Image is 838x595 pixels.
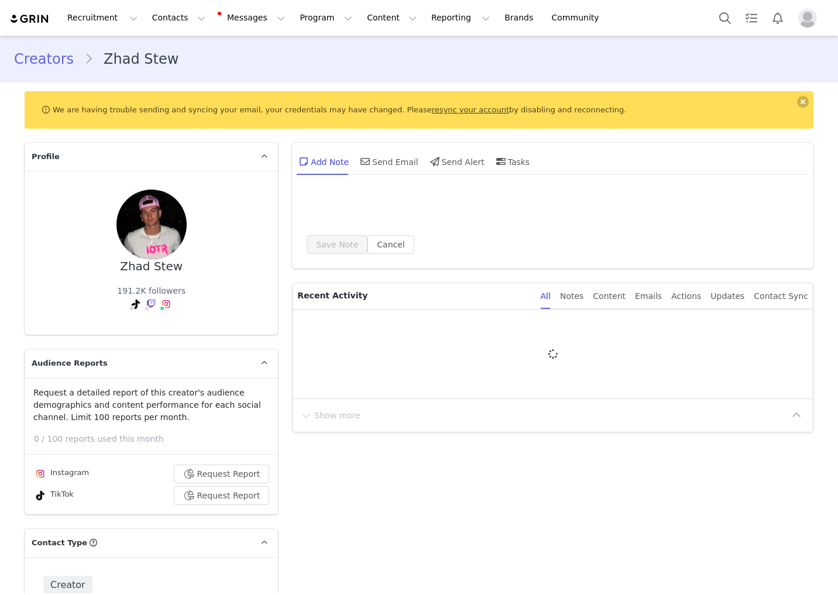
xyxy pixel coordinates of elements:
[33,467,89,481] div: Instagram
[428,147,485,176] div: Send Alert
[14,49,84,70] a: Creators
[358,147,418,176] div: Send Email
[117,285,186,297] div: 191.2K followers
[791,9,829,27] button: Profile
[33,489,74,503] div: TikTok
[162,300,171,309] img: instagram.svg
[174,465,270,483] button: Request Report
[545,5,612,31] a: Community
[25,91,813,129] div: We are having trouble sending and syncing your email, your credentials may have changed. Please b...
[671,283,701,309] div: Actions
[116,190,187,260] img: eaaf1b56-636a-4b06-ac0b-772ab766e023.jpg
[712,5,738,31] button: Search
[145,5,212,31] button: Contacts
[494,147,530,176] div: Tasks
[710,283,744,309] div: Updates
[36,469,45,479] img: instagram.svg
[754,283,808,309] div: Contact Sync
[60,5,145,31] button: Recruitment
[307,235,368,254] button: Save Note
[360,5,424,31] button: Content
[120,260,183,273] div: Zhad Stew
[9,13,50,25] img: grin logo
[33,387,269,424] p: Request a detailed report of this creator's audience demographics and content performance for eac...
[593,283,626,309] div: Content
[213,5,292,31] button: Messages
[32,357,108,369] span: Audience Reports
[541,283,551,309] div: All
[497,5,544,31] a: Brands
[798,9,817,27] img: placeholder-profile.jpg
[765,5,791,31] button: Notifications
[635,283,662,309] div: Emails
[32,151,60,163] span: Profile
[424,5,497,31] button: Reporting
[174,486,270,505] button: Request Report
[739,5,764,31] a: Tasks
[32,537,87,549] span: Contact Type
[560,283,583,309] div: Notes
[293,5,359,31] button: Program
[297,283,531,309] p: Recent Activity
[297,147,349,176] div: Add Note
[368,235,414,254] button: Cancel
[43,576,92,594] span: Creator
[300,406,361,425] button: Show more
[432,105,509,114] a: resync your account
[34,433,278,445] p: 0 / 100 reports used this month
